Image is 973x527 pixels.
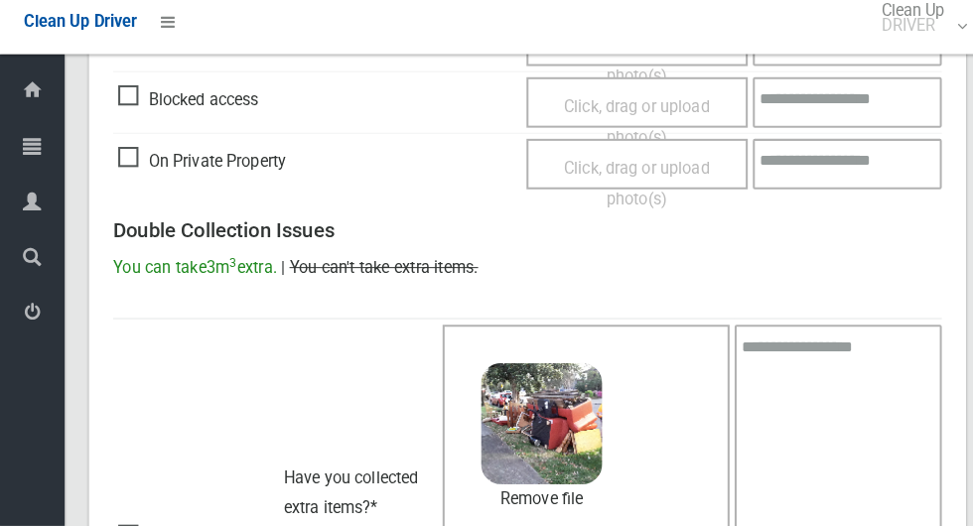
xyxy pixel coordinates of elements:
small: DRIVER [866,28,928,43]
span: On Private Property [116,155,281,185]
span: 3m [203,264,232,283]
span: Click, drag or upload photo(s) [554,167,697,215]
span: Click, drag or upload photo(s) [554,106,697,155]
h3: Double Collection Issues [111,225,925,247]
span: Clean Up Driver [24,22,135,41]
span: Blocked access [116,94,254,124]
sup: 3 [225,262,232,276]
a: Clean Up Driver [24,17,135,47]
span: You can't take extra items. [284,264,470,283]
span: You can take extra. [111,264,272,283]
a: Remove file [473,486,592,516]
span: Have you collected extra items?* [279,470,411,519]
span: Clean Up [856,13,948,43]
span: | [276,264,280,283]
